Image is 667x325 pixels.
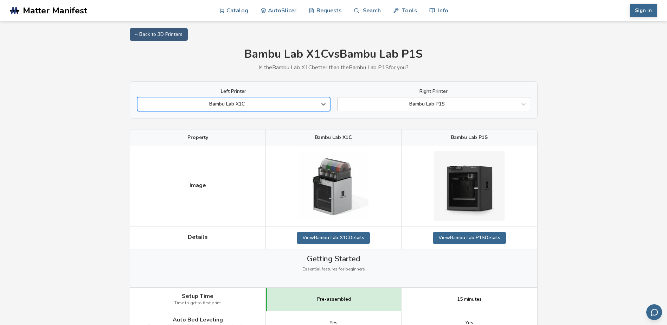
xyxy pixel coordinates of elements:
[188,234,208,240] span: Details
[317,297,351,302] span: Pre-assembled
[190,182,206,189] span: Image
[337,89,530,94] label: Right Printer
[173,317,223,323] span: Auto Bed Leveling
[457,297,482,302] span: 15 minutes
[182,293,213,299] span: Setup Time
[130,48,538,61] h1: Bambu Lab X1C vs Bambu Lab P1S
[297,232,370,243] a: ViewBambu Lab X1CDetails
[187,135,208,140] span: Property
[341,101,342,107] input: Bambu Lab P1S
[23,6,87,15] span: Matter Manifest
[298,151,368,221] img: Bambu Lab X1C
[315,135,352,140] span: Bambu Lab X1C
[302,267,365,272] span: Essential features for beginners
[130,28,188,41] a: ← Back to 3D Printers
[307,255,360,263] span: Getting Started
[433,232,506,243] a: ViewBambu Lab P1SDetails
[434,151,505,221] img: Bambu Lab P1S
[630,4,657,17] button: Sign In
[130,64,538,71] p: Is the Bambu Lab X1C better than the Bambu Lab P1S for you?
[451,135,488,140] span: Bambu Lab P1S
[174,301,221,306] span: Time to get to first print
[137,89,330,94] label: Left Printer
[646,304,662,320] button: Send feedback via email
